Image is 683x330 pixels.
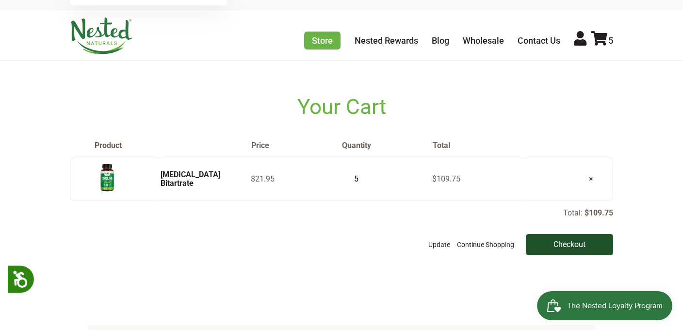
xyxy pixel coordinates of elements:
[70,95,613,119] h1: Your Cart
[251,174,275,183] span: $21.95
[432,141,523,150] th: Total
[95,162,119,194] img: Choline Bitartrate - USA
[585,208,613,217] p: $109.75
[304,32,341,49] a: Store
[591,35,613,46] a: 5
[608,35,613,46] span: 5
[426,234,453,255] button: Update
[581,166,601,191] a: ×
[355,35,418,46] a: Nested Rewards
[161,170,220,188] a: [MEDICAL_DATA] Bitartrate
[70,17,133,54] img: Nested Naturals
[518,35,560,46] a: Contact Us
[341,141,432,150] th: Quantity
[537,291,673,320] iframe: Button to open loyalty program pop-up
[455,234,517,255] a: Continue Shopping
[70,208,613,255] div: Total:
[432,35,449,46] a: Blog
[432,174,460,183] span: $109.75
[463,35,504,46] a: Wholesale
[70,141,251,150] th: Product
[526,234,613,255] input: Checkout
[251,141,341,150] th: Price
